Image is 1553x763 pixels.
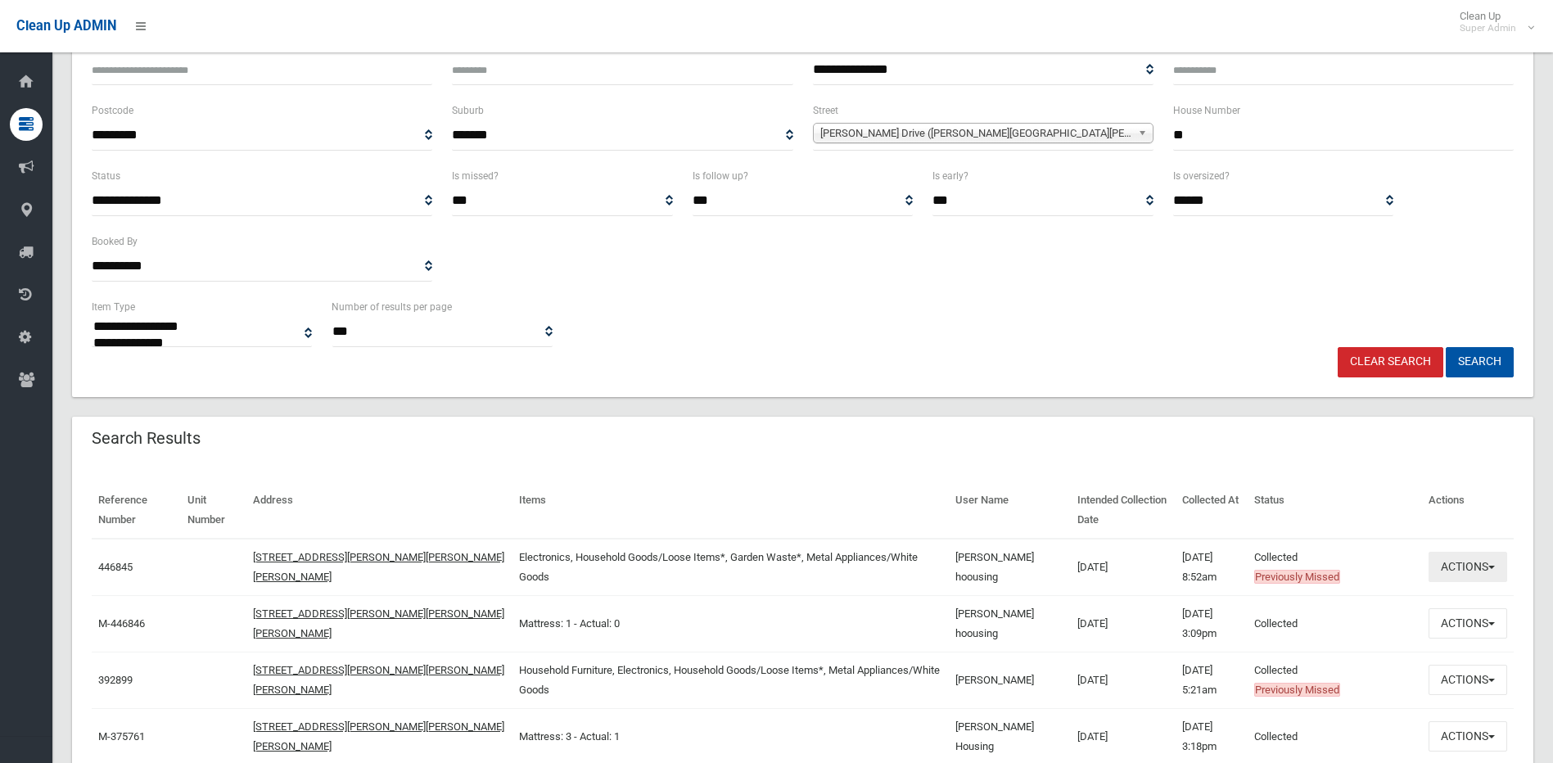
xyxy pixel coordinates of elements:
td: [DATE] 5:21am [1176,652,1248,708]
label: Is oversized? [1173,167,1230,185]
label: House Number [1173,102,1240,120]
th: Items [512,482,949,539]
a: 446845 [98,561,133,573]
th: Collected At [1176,482,1248,539]
label: Is missed? [452,167,499,185]
th: Status [1248,482,1422,539]
td: [DATE] [1071,539,1175,596]
td: Mattress: 1 - Actual: 0 [512,595,949,652]
label: Suburb [452,102,484,120]
label: Street [813,102,838,120]
td: Collected [1248,652,1422,708]
td: [PERSON_NAME] hoousing [949,595,1071,652]
a: [STREET_ADDRESS][PERSON_NAME][PERSON_NAME][PERSON_NAME] [253,664,504,696]
button: Actions [1429,665,1507,695]
a: [STREET_ADDRESS][PERSON_NAME][PERSON_NAME][PERSON_NAME] [253,607,504,639]
small: Super Admin [1460,22,1516,34]
td: [DATE] [1071,652,1175,708]
td: [PERSON_NAME] [949,652,1071,708]
th: Address [246,482,512,539]
a: [STREET_ADDRESS][PERSON_NAME][PERSON_NAME][PERSON_NAME] [253,551,504,583]
td: Collected [1248,595,1422,652]
a: Clear Search [1338,347,1443,377]
th: User Name [949,482,1071,539]
td: Electronics, Household Goods/Loose Items*, Garden Waste*, Metal Appliances/White Goods [512,539,949,596]
a: M-446846 [98,617,145,630]
span: Clean Up [1451,10,1533,34]
th: Unit Number [181,482,246,539]
td: Household Furniture, Electronics, Household Goods/Loose Items*, Metal Appliances/White Goods [512,652,949,708]
span: [PERSON_NAME] Drive ([PERSON_NAME][GEOGRAPHIC_DATA][PERSON_NAME] 2143) [820,124,1131,143]
button: Actions [1429,608,1507,639]
button: Search [1446,347,1514,377]
label: Is early? [932,167,968,185]
span: Clean Up ADMIN [16,18,116,34]
button: Actions [1429,721,1507,752]
button: Actions [1429,552,1507,582]
th: Actions [1422,482,1514,539]
label: Is follow up? [693,167,748,185]
span: Previously Missed [1254,570,1340,584]
label: Item Type [92,298,135,316]
td: [DATE] 8:52am [1176,539,1248,596]
header: Search Results [72,422,220,454]
label: Status [92,167,120,185]
label: Booked By [92,233,138,251]
td: [PERSON_NAME] hoousing [949,539,1071,596]
th: Reference Number [92,482,181,539]
a: [STREET_ADDRESS][PERSON_NAME][PERSON_NAME][PERSON_NAME] [253,720,504,752]
span: Previously Missed [1254,683,1340,697]
td: Collected [1248,539,1422,596]
td: [DATE] 3:09pm [1176,595,1248,652]
a: M-375761 [98,730,145,743]
a: 392899 [98,674,133,686]
label: Postcode [92,102,133,120]
td: [DATE] [1071,595,1175,652]
th: Intended Collection Date [1071,482,1175,539]
label: Number of results per page [332,298,452,316]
